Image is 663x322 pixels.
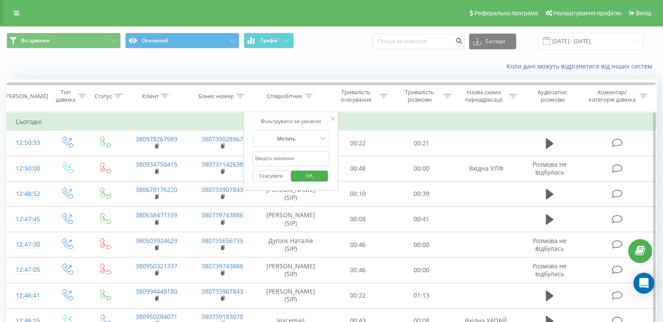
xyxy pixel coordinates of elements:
[390,206,453,232] td: 00:41
[474,10,538,17] span: Реферальна програма
[390,156,453,181] td: 00:00
[252,117,329,126] div: Фільтрувати за умовою
[507,62,656,70] a: Коли дані можуть відрізнятися вiд інших систем
[255,257,326,283] td: [PERSON_NAME] (SIP)
[201,211,243,219] a: 380739743886
[533,160,567,176] span: Розмова не відбулась
[297,169,322,182] span: OK
[136,312,177,321] a: 380950284071
[201,236,243,245] a: 380735656735
[326,181,390,206] td: 00:10
[533,262,567,278] span: Розмова не відбулась
[136,135,177,143] a: 380978267989
[261,38,278,44] span: Графік
[16,236,39,253] div: 12:47:30
[527,89,578,103] div: Аудіозапис розмови
[16,185,39,202] div: 12:48:52
[201,262,243,270] a: 380739743886
[633,273,654,294] div: Open Intercom Messenger
[201,287,243,295] a: 380733907843
[252,171,289,182] button: Скасувати
[136,287,177,295] a: 380994448180
[16,261,39,278] div: 12:47:05
[125,33,239,48] button: Основний
[244,33,294,48] button: Графік
[255,206,326,232] td: [PERSON_NAME] (SIP)
[7,33,121,48] button: Всі дзвінки
[586,89,637,103] div: Коментар/категорія дзвінка
[21,37,50,44] span: Всі дзвінки
[95,92,112,100] div: Статус
[461,89,507,103] div: Назва схеми переадресації
[326,206,390,232] td: 00:08
[55,89,75,103] div: Тип дзвінка
[326,283,390,308] td: 00:22
[136,236,177,245] a: 380503924629
[334,89,378,103] div: Тривалість очікування
[326,130,390,156] td: 00:22
[16,160,39,177] div: 12:50:00
[4,92,48,100] div: [PERSON_NAME]
[390,232,453,257] td: 00:00
[198,92,234,100] div: Бізнес номер
[201,185,243,194] a: 380733907843
[16,211,39,228] div: 12:47:45
[267,92,303,100] div: Співробітник
[553,10,621,17] span: Налаштування профілю
[398,89,441,103] div: Тривалість розмови
[390,257,453,283] td: 00:00
[636,10,651,17] span: Вихід
[255,232,326,257] td: Дуплік Наталія (SIP)
[16,287,39,304] div: 12:46:41
[201,135,243,143] a: 380739028967
[252,151,329,166] input: Введіть значення
[390,130,453,156] td: 00:21
[326,257,390,283] td: 00:46
[326,156,390,181] td: 00:48
[390,283,453,308] td: 01:13
[201,160,243,168] a: 380731142638
[136,160,177,168] a: 380934750415
[142,92,159,100] div: Клієнт
[16,134,39,151] div: 12:50:33
[326,232,390,257] td: 00:46
[533,236,567,253] span: Розмова не відбулась
[136,185,177,194] a: 380678176220
[7,113,656,130] td: Сьогодні
[255,283,326,308] td: [PERSON_NAME] (SIP)
[372,34,465,49] input: Пошук за номером
[390,181,453,206] td: 00:39
[453,156,519,181] td: Вхідна УЛФ
[136,211,177,219] a: 380638471159
[136,262,177,270] a: 380950321337
[255,181,326,206] td: [PERSON_NAME] (SIP)
[469,34,516,49] button: Експорт
[201,312,243,321] a: 380739183070
[291,171,328,182] button: OK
